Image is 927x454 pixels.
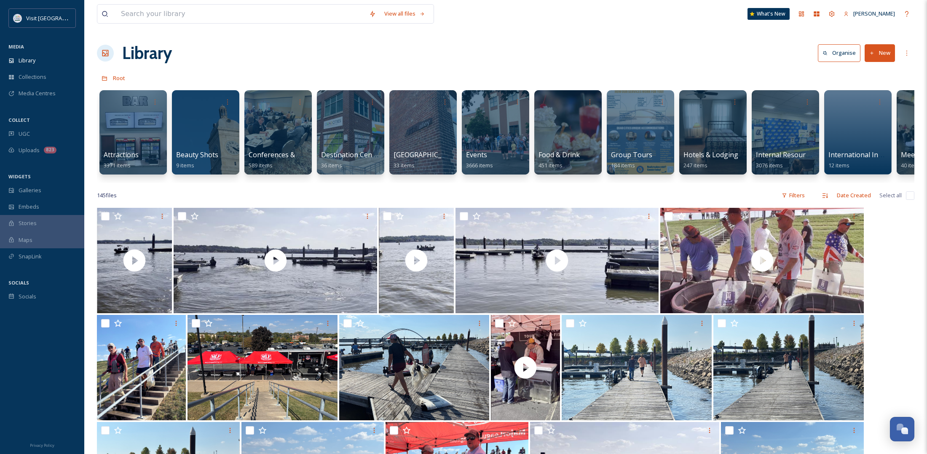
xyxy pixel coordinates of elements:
span: 12 items [828,161,849,169]
img: IMG_3611.HEIC [339,315,489,420]
button: Open Chat [890,417,914,441]
span: [PERSON_NAME] [853,10,895,17]
span: UGC [19,130,30,138]
img: IMG_3612.HEIC [713,315,863,420]
img: thumbnail [660,208,863,313]
span: Embeds [19,203,39,211]
span: 451 items [539,161,563,169]
img: thumbnail [491,315,560,420]
span: Conferences & Tradeshows [249,150,336,159]
span: 36 items [321,161,342,169]
span: 9 items [176,161,194,169]
img: thumbnail [455,208,659,313]
span: Uploads [19,146,40,154]
a: [PERSON_NAME] [839,5,899,22]
span: 3666 items [466,161,493,169]
img: IMG_3598.HEIC [97,315,186,420]
span: Media Centres [19,89,56,97]
img: IMG_3582.HEIC [188,315,338,420]
button: Organise [818,44,860,62]
span: 589 items [249,161,273,169]
span: Events [466,150,487,159]
a: Food & Drink451 items [539,151,580,169]
a: Beauty Shots9 items [176,151,218,169]
span: Collections [19,73,46,81]
span: MEDIA [8,43,24,50]
a: [GEOGRAPHIC_DATA]33 items [394,151,461,169]
span: Beauty Shots [176,150,218,159]
a: Attractions3371 items [104,151,139,169]
a: Root [113,73,125,83]
span: Attractions [104,150,139,159]
a: View all files [380,5,429,22]
span: 247 items [683,161,707,169]
img: thumbnail [97,208,172,313]
a: What's New [747,8,790,20]
a: Destination Centers36 items [321,151,385,169]
span: Library [19,56,35,64]
span: 3371 items [104,161,131,169]
span: 3076 items [756,161,783,169]
a: Library [122,40,172,66]
img: thumbnail [379,208,454,313]
span: COLLECT [8,117,30,123]
a: Privacy Policy [30,440,54,450]
span: [GEOGRAPHIC_DATA] [394,150,461,159]
span: SnapLink [19,253,42,261]
div: Filters [777,187,809,204]
span: Hotels & Lodging [683,150,738,159]
a: Conferences & Tradeshows589 items [249,151,336,169]
span: Root [113,74,125,82]
span: Group Tours [611,150,652,159]
a: Group Tours184 items [611,151,652,169]
img: IMG_3613.HEIC [562,315,712,420]
span: Food & Drink [539,150,580,159]
span: Internal Resources [756,150,816,159]
span: 33 items [394,161,415,169]
div: 823 [44,147,56,153]
input: Search your library [117,5,365,23]
a: Internal Resources3076 items [756,151,816,169]
span: Socials [19,293,36,301]
div: Date Created [833,187,875,204]
span: Visit [GEOGRAPHIC_DATA] [26,14,91,22]
a: Hotels & Lodging247 items [683,151,738,169]
img: thumbnail [174,208,377,313]
span: Maps [19,236,32,244]
span: WIDGETS [8,173,31,180]
span: 40 items [901,161,922,169]
span: 184 items [611,161,635,169]
a: Events3666 items [466,151,493,169]
span: Destination Centers [321,150,385,159]
span: 145 file s [97,191,117,199]
span: Privacy Policy [30,443,54,448]
span: Galleries [19,186,41,194]
img: QCCVB_VISIT_vert_logo_4c_tagline_122019.svg [13,14,22,22]
span: Select all [879,191,902,199]
button: New [865,44,895,62]
span: Stories [19,219,37,227]
span: SOCIALS [8,279,29,286]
